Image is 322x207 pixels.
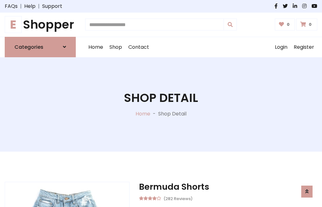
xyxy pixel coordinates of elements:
[85,37,106,57] a: Home
[5,37,76,57] a: Categories
[124,91,198,105] h1: Shop Detail
[139,182,317,192] h3: Bermuda Shorts
[106,37,125,57] a: Shop
[18,3,24,10] span: |
[158,110,186,118] p: Shop Detail
[272,37,291,57] a: Login
[275,19,295,31] a: 0
[307,22,313,27] span: 0
[24,3,36,10] a: Help
[5,18,76,32] a: EShopper
[150,110,158,118] p: -
[164,194,192,202] small: (282 Reviews)
[14,44,43,50] h6: Categories
[5,3,18,10] a: FAQs
[42,3,62,10] a: Support
[291,37,317,57] a: Register
[296,19,317,31] a: 0
[5,18,76,32] h1: Shopper
[5,16,22,33] span: E
[125,37,152,57] a: Contact
[36,3,42,10] span: |
[136,110,150,117] a: Home
[285,22,291,27] span: 0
